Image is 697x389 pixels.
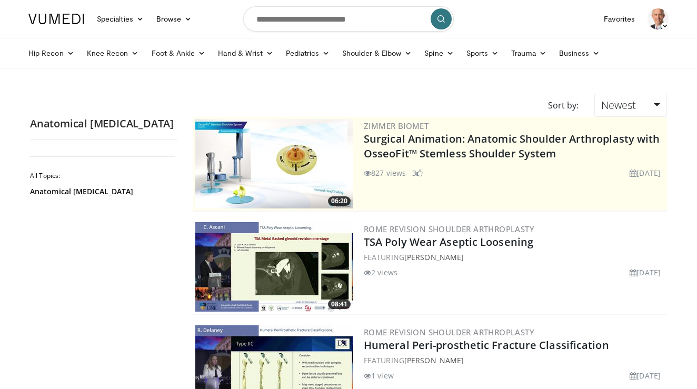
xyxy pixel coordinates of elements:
[364,252,665,263] div: FEATURING
[364,235,533,249] a: TSA Poly Wear Aseptic Loosening
[30,172,175,180] h2: All Topics:
[195,119,353,208] a: 06:20
[630,370,661,381] li: [DATE]
[243,6,454,32] input: Search topics, interventions
[212,43,280,64] a: Hand & Wrist
[630,167,661,178] li: [DATE]
[328,196,351,206] span: 06:20
[601,98,636,112] span: Newest
[280,43,336,64] a: Pediatrics
[648,8,669,29] img: Avatar
[364,267,397,278] li: 2 views
[336,43,418,64] a: Shoulder & Elbow
[364,338,609,352] a: Humeral Peri-prosthetic Fracture Classification
[404,355,464,365] a: [PERSON_NAME]
[364,132,660,161] a: Surgical Animation: Anatomic Shoulder Arthroplasty with OsseoFit™ Stemless Shoulder System
[195,222,353,312] a: 08:41
[22,43,81,64] a: Hip Recon
[145,43,212,64] a: Foot & Ankle
[150,8,198,29] a: Browse
[460,43,505,64] a: Sports
[364,370,394,381] li: 1 view
[404,252,464,262] a: [PERSON_NAME]
[630,267,661,278] li: [DATE]
[91,8,150,29] a: Specialties
[81,43,145,64] a: Knee Recon
[30,117,177,131] h2: Anatomical [MEDICAL_DATA]
[412,167,423,178] li: 3
[598,8,641,29] a: Favorites
[364,224,534,234] a: Rome Revision Shoulder Arthroplasty
[418,43,460,64] a: Spine
[364,327,534,337] a: Rome Revision Shoulder Arthroplasty
[505,43,553,64] a: Trauma
[364,167,406,178] li: 827 views
[28,14,84,24] img: VuMedi Logo
[364,355,665,366] div: FEATURING
[364,121,429,131] a: Zimmer Biomet
[594,94,667,117] a: Newest
[195,119,353,208] img: 84e7f812-2061-4fff-86f6-cdff29f66ef4.300x170_q85_crop-smart_upscale.jpg
[195,222,353,312] img: b9682281-d191-4971-8e2c-52cd21f8feaa.300x170_q85_crop-smart_upscale.jpg
[553,43,606,64] a: Business
[30,186,172,197] a: Anatomical [MEDICAL_DATA]
[328,300,351,309] span: 08:41
[540,94,586,117] div: Sort by:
